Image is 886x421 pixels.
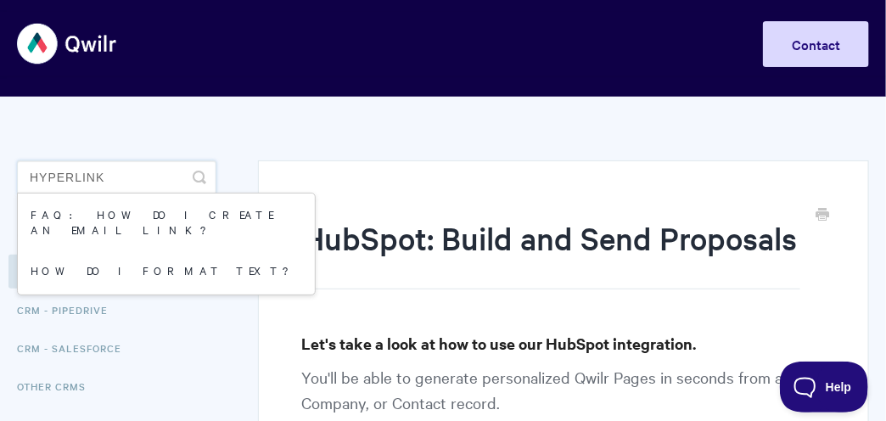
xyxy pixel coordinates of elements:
[18,194,315,250] a: FAQ: How do I create an email link?
[780,362,869,413] iframe: Toggle Customer Support
[301,216,800,289] h1: HubSpot: Build and Send Proposals
[301,332,826,356] h3: Let's take a look at how to use our HubSpot integration.
[17,12,118,76] img: Qwilr Help Center
[17,160,216,194] input: Search
[18,250,315,290] a: How do I format text?
[8,255,130,289] a: CRM - HubSpot
[17,331,134,365] a: CRM - Salesforce
[17,369,98,403] a: Other CRMs
[763,21,869,67] a: Contact
[17,293,121,327] a: CRM - Pipedrive
[816,206,829,225] a: Print this Article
